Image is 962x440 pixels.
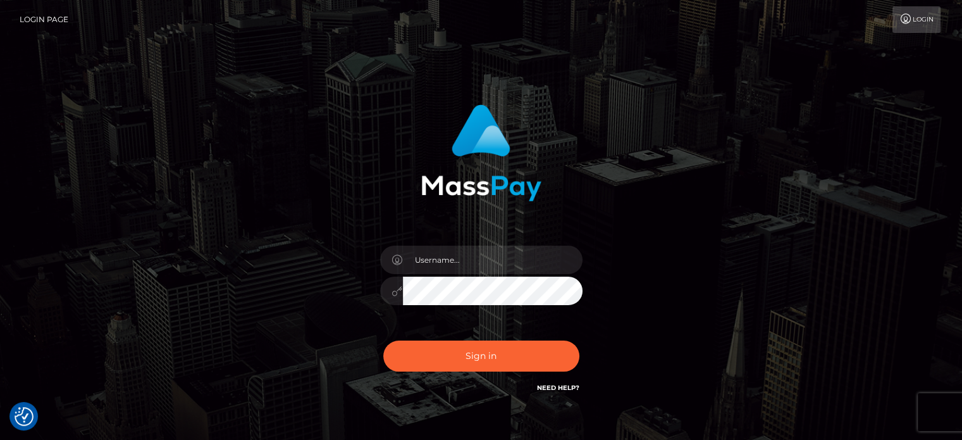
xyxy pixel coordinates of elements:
img: MassPay Login [421,104,541,201]
button: Sign in [383,341,579,372]
input: Username... [403,246,583,274]
a: Login [892,6,940,33]
img: Revisit consent button [15,407,34,426]
a: Need Help? [537,384,579,392]
button: Consent Preferences [15,407,34,426]
a: Login Page [20,6,68,33]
